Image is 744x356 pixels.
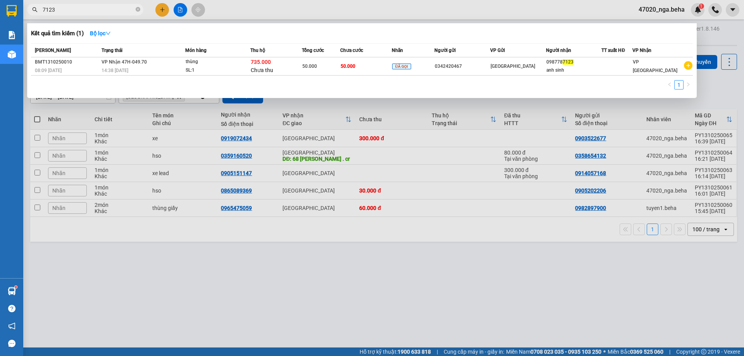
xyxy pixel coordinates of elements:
[667,82,672,87] span: left
[632,48,651,53] span: VP Nhận
[546,48,571,53] span: Người nhận
[136,6,140,14] span: close-circle
[675,81,683,89] a: 1
[684,80,693,89] button: right
[546,66,601,74] div: anh sinh
[302,48,324,53] span: Tổng cước
[491,64,535,69] span: [GEOGRAPHIC_DATA]
[302,64,317,69] span: 50.000
[32,7,38,12] span: search
[15,286,17,288] sup: 1
[35,58,99,66] div: BMT1310250010
[250,48,265,53] span: Thu hộ
[251,67,273,73] span: Chưa thu
[251,59,271,65] span: 735.000
[8,322,15,330] span: notification
[90,30,111,36] strong: Bộ lọc
[7,5,17,17] img: logo-vxr
[563,59,573,65] span: 7123
[674,80,684,89] li: 1
[8,287,16,295] img: warehouse-icon
[186,66,244,75] div: SL: 1
[392,64,411,69] span: ĐÃ GỌI
[490,48,505,53] span: VP Gửi
[35,68,62,73] span: 08:09 [DATE]
[684,61,692,70] span: plus-circle
[686,82,691,87] span: right
[185,48,207,53] span: Món hàng
[340,48,363,53] span: Chưa cước
[8,305,15,312] span: question-circle
[105,31,111,36] span: down
[665,80,674,89] button: left
[102,59,147,65] span: VP Nhận 47H-049.70
[392,48,403,53] span: Nhãn
[102,68,128,73] span: 14:38 [DATE]
[84,27,117,40] button: Bộ lọcdown
[35,48,71,53] span: [PERSON_NAME]
[684,80,693,89] li: Next Page
[546,58,601,66] div: 098778
[434,48,456,53] span: Người gửi
[8,50,16,58] img: warehouse-icon
[186,58,244,66] div: thùng
[8,31,16,39] img: solution-icon
[8,340,15,347] span: message
[102,48,122,53] span: Trạng thái
[31,29,84,38] h3: Kết quả tìm kiếm ( 1 )
[665,80,674,89] li: Previous Page
[341,64,355,69] span: 50.000
[43,5,134,14] input: Tìm tên, số ĐT hoặc mã đơn
[633,59,677,73] span: VP [GEOGRAPHIC_DATA]
[136,7,140,12] span: close-circle
[601,48,625,53] span: TT xuất HĐ
[435,62,490,71] div: 0342420467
